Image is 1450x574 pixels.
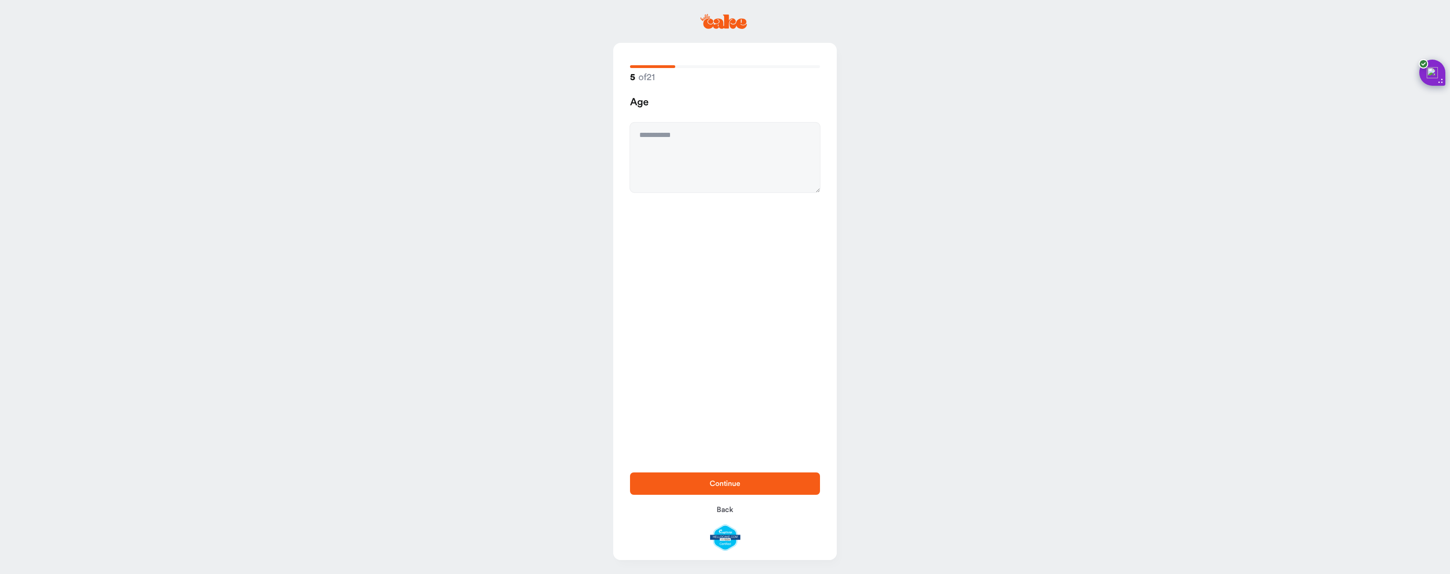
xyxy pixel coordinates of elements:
span: Back [717,506,733,513]
h2: Age [630,96,820,109]
span: 5 [630,72,635,83]
button: Back [630,499,820,521]
img: legit-script-certified.png [710,525,740,551]
strong: of 21 [630,71,655,83]
span: Continue [710,480,740,487]
button: Continue [630,472,820,495]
